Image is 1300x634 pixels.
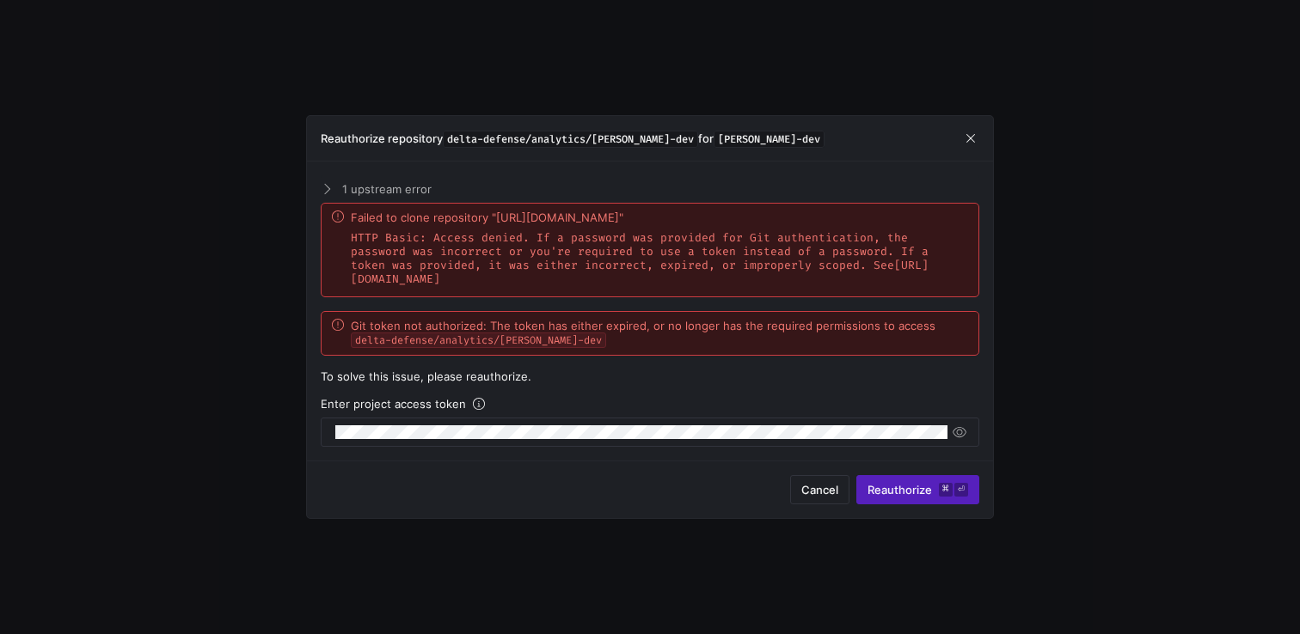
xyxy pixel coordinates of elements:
[351,258,929,286] a: [URL][DOMAIN_NAME]
[351,210,968,224] div: Failed to clone repository "[URL][DOMAIN_NAME]"
[954,483,968,497] kbd: ⏎
[321,131,825,145] h3: Reauthorize repository for
[351,231,968,286] p: HTTP Basic: Access denied. If a password was provided for Git authentication, the password was in...
[790,475,849,504] button: Cancel
[351,332,606,348] span: delta-defense/analytics/[PERSON_NAME]-dev
[321,203,979,305] div: 1 upstream error
[321,175,979,203] mat-expansion-panel-header: 1 upstream error
[714,131,825,148] span: [PERSON_NAME]-dev
[443,131,698,148] span: delta-defense/analytics/[PERSON_NAME]-dev
[868,483,932,497] span: Reauthorize
[321,397,466,411] span: Enter project access token
[342,182,979,196] span: 1 upstream error
[801,483,838,497] span: Cancel
[939,483,953,497] kbd: ⌘
[351,319,968,348] span: Git token not authorized: The token has either expired, or no longer has the required permissions...
[321,369,979,383] div: To solve this issue, please reauthorize.
[856,475,979,504] button: Reauthorize⌘⏎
